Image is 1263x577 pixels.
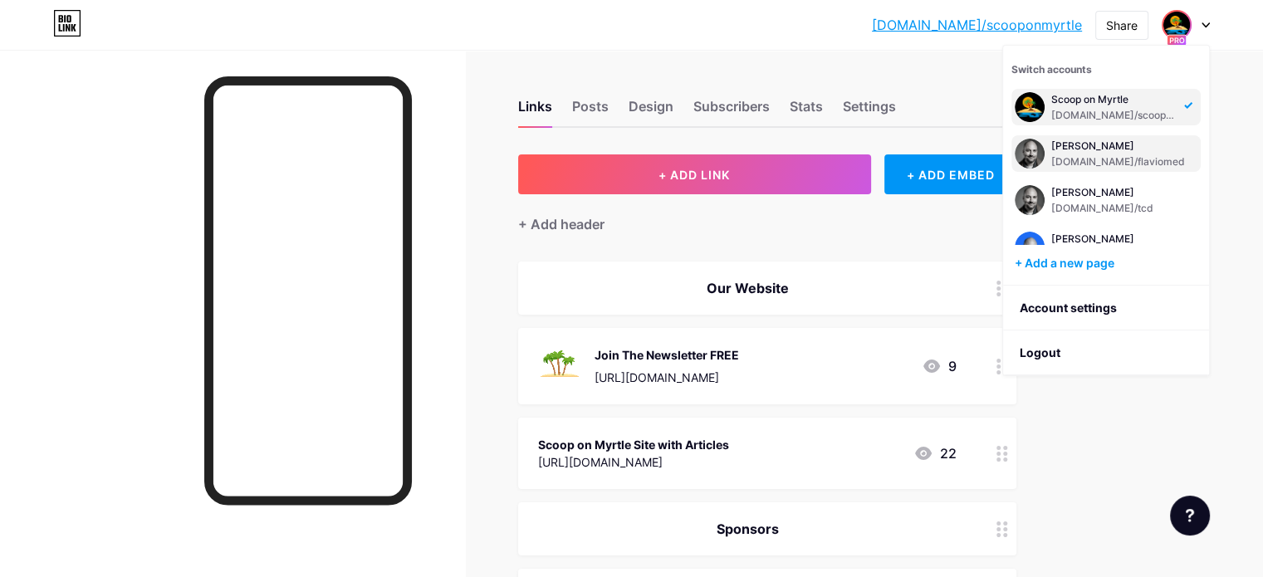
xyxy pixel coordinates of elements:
div: + ADD EMBED [884,154,1016,194]
div: Our Website [538,278,957,298]
div: Subscribers [693,96,770,126]
div: Settings [843,96,896,126]
div: [URL][DOMAIN_NAME] [538,453,729,471]
div: Design [629,96,673,126]
div: [PERSON_NAME] [1051,186,1174,199]
div: Posts [572,96,609,126]
div: [DOMAIN_NAME]/flaviomed [1051,155,1185,169]
a: [DOMAIN_NAME]/scooponmyrtle [872,15,1082,35]
span: + ADD LINK [658,168,730,182]
div: Scoop on Myrtle Site with Articles [538,436,729,453]
div: + Add a new page [1015,255,1201,271]
img: flaviomed [1163,12,1190,38]
div: 22 [913,443,957,463]
div: [DOMAIN_NAME]/scooponmyrtle [1051,109,1179,122]
img: flaviomed [1015,232,1045,262]
div: [DOMAIN_NAME]/tcd [1051,202,1174,215]
div: + Add header [518,214,605,234]
img: flaviomed [1015,92,1045,122]
img: flaviomed [1015,139,1045,169]
img: flaviomed [1015,185,1045,215]
div: 9 [922,356,957,376]
div: [URL][DOMAIN_NAME] [595,369,739,386]
img: Join The Newsletter FREE [538,345,581,388]
a: Account settings [1003,286,1209,330]
li: Logout [1003,330,1209,375]
div: Join The Newsletter FREE [595,346,739,364]
div: Sponsors [538,519,957,539]
div: [PERSON_NAME] [1051,232,1178,246]
div: [PERSON_NAME] [1051,139,1185,153]
div: Share [1106,17,1138,34]
div: Links [518,96,552,126]
span: Switch accounts [1011,63,1092,76]
button: + ADD LINK [518,154,871,194]
div: Scoop on Myrtle [1051,93,1179,106]
div: Stats [790,96,823,126]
